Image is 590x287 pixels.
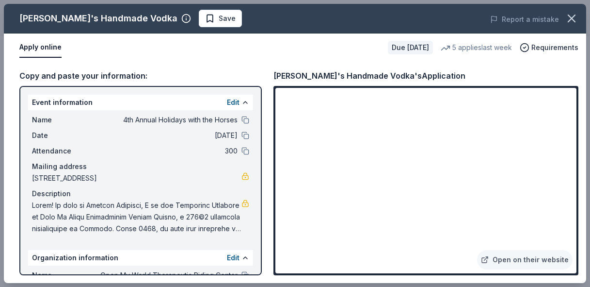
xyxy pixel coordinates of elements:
a: Open on their website [477,250,573,270]
span: [DATE] [97,130,238,141]
span: Name [32,114,97,126]
span: Save [219,13,236,24]
div: Organization information [28,250,253,266]
div: Copy and paste your information: [19,69,262,82]
button: Edit [227,252,239,264]
div: Event information [28,95,253,110]
div: 5 applies last week [441,42,512,53]
span: Open My World Therapeutic Riding Center [97,270,238,281]
button: Requirements [520,42,578,53]
button: Report a mistake [490,14,559,25]
div: Due [DATE] [388,41,433,54]
span: Attendance [32,145,97,157]
span: Requirements [531,42,578,53]
span: [STREET_ADDRESS] [32,172,241,184]
div: [PERSON_NAME]'s Handmade Vodka [19,11,177,26]
button: Apply online [19,37,62,58]
div: Mailing address [32,161,249,172]
span: Name [32,270,97,281]
button: Save [199,10,242,27]
span: 4th Annual Holidays with the Horses [97,114,238,126]
div: Description [32,188,249,200]
span: Date [32,130,97,141]
span: 300 [97,145,238,157]
span: Lorem! Ip dolo si Ametcon Adipisci, E se doe Temporinc Utlabore et Dolo Ma Aliqu Enimadminim Veni... [32,200,241,235]
button: Edit [227,97,239,108]
div: [PERSON_NAME]'s Handmade Vodka's Application [273,69,465,82]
